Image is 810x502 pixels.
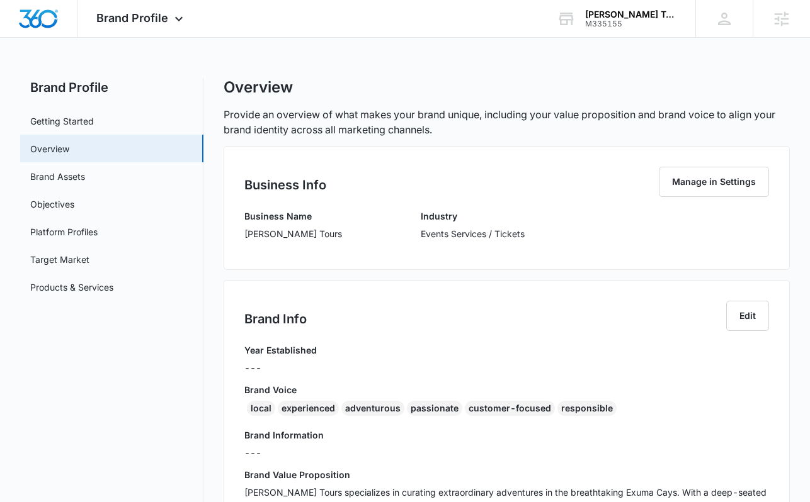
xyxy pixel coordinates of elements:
p: Events Services / Tickets [421,227,525,240]
div: passionate [407,401,462,416]
a: Getting Started [30,114,94,128]
h3: Brand Value Proposition [244,468,769,481]
a: Overview [30,142,69,155]
div: customer-focused [465,401,555,416]
h3: Business Name [244,209,342,223]
h2: Brand Profile [20,78,203,97]
a: Target Market [30,253,89,266]
div: account id [585,20,677,28]
button: Manage in Settings [659,167,769,197]
div: local [247,401,275,416]
a: Objectives [30,198,74,211]
div: adventurous [341,401,404,416]
p: [PERSON_NAME] Tours [244,227,342,240]
h2: Business Info [244,176,326,194]
p: --- [244,361,317,374]
h3: Brand Voice [244,383,769,396]
a: Products & Services [30,281,113,294]
p: --- [244,446,769,459]
button: Edit [726,301,769,331]
div: experienced [278,401,339,416]
h1: Overview [224,78,293,97]
div: responsible [557,401,617,416]
p: Provide an overview of what makes your brand unique, including your value proposition and brand v... [224,107,790,137]
a: Platform Profiles [30,225,98,238]
h3: Industry [421,209,525,223]
h3: Brand Information [244,428,769,442]
div: account name [585,9,677,20]
a: Brand Assets [30,170,85,183]
span: Brand Profile [96,11,168,25]
h2: Brand Info [244,310,307,328]
h3: Year Established [244,343,317,357]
